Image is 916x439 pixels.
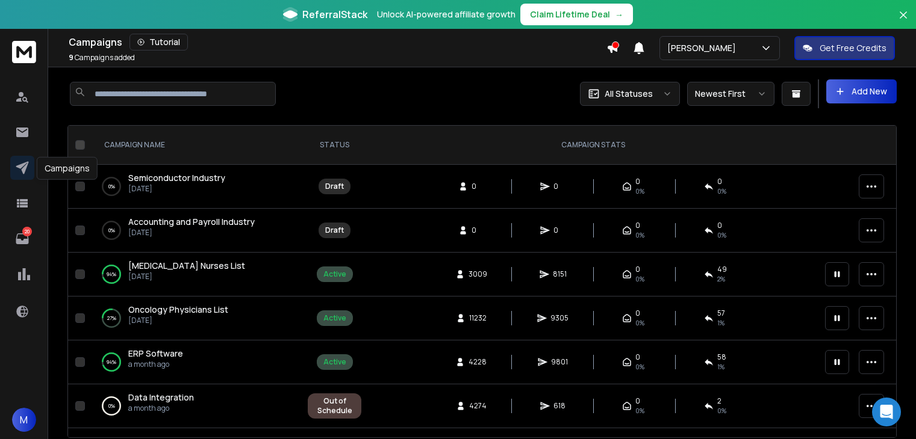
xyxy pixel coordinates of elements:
[717,309,725,318] span: 57
[551,357,568,367] span: 9801
[717,265,727,274] span: 49
[22,227,32,236] p: 20
[128,348,183,359] span: ERP Software
[107,268,116,280] p: 94 %
[635,274,644,284] span: 0%
[635,177,640,186] span: 0
[128,260,245,271] span: [MEDICAL_DATA] Nurses List
[717,274,725,284] span: 2 %
[635,352,640,362] span: 0
[128,391,194,403] span: Data Integration
[128,360,183,369] p: a month ago
[107,356,116,368] p: 94 %
[90,209,301,253] td: 0%Accounting and Payroll Industry[DATE]
[323,269,346,279] div: Active
[553,182,565,191] span: 0
[896,7,911,36] button: Close banner
[687,82,774,106] button: Newest First
[128,228,255,238] p: [DATE]
[12,408,36,432] button: M
[325,226,344,235] div: Draft
[472,182,484,191] span: 0
[369,126,818,165] th: CAMPAIGN STATS
[717,221,722,230] span: 0
[469,357,487,367] span: 4228
[820,42,886,54] p: Get Free Credits
[128,184,225,194] p: [DATE]
[717,230,726,240] span: 0%
[717,177,722,186] span: 0
[314,396,355,416] div: Out of Schedule
[717,396,721,406] span: 2
[469,313,487,323] span: 11232
[826,79,897,103] button: Add New
[469,269,487,279] span: 3009
[553,401,565,411] span: 618
[635,186,644,196] span: 0%
[10,227,34,251] a: 20
[90,296,301,340] td: 27%Oncology Physicians List[DATE]
[377,8,516,20] p: Unlock AI-powered affiliate growth
[128,216,255,228] a: Accounting and Payroll Industry
[128,272,245,281] p: [DATE]
[325,182,344,191] div: Draft
[108,224,115,236] p: 0 %
[90,340,301,384] td: 94%ERP Softwarea month ago
[323,357,346,367] div: Active
[302,7,367,22] span: ReferralStack
[69,34,606,51] div: Campaigns
[635,362,644,372] span: 0%
[469,401,487,411] span: 4274
[128,391,194,404] a: Data Integration
[129,34,188,51] button: Tutorial
[128,304,228,315] span: Oncology Physicians List
[605,88,653,100] p: All Statuses
[667,42,741,54] p: [PERSON_NAME]
[550,313,569,323] span: 9305
[635,396,640,406] span: 0
[717,362,724,372] span: 1 %
[90,253,301,296] td: 94%[MEDICAL_DATA] Nurses List[DATE]
[108,400,115,412] p: 0 %
[635,318,644,328] span: 0%
[128,348,183,360] a: ERP Software
[90,126,301,165] th: CAMPAIGN NAME
[107,312,116,324] p: 27 %
[472,226,484,235] span: 0
[69,53,135,63] p: Campaigns added
[128,172,225,184] a: Semiconductor Industry
[635,309,640,318] span: 0
[301,126,369,165] th: STATUS
[108,180,115,192] p: 0 %
[635,406,644,416] span: 0%
[128,404,194,413] p: a month ago
[90,165,301,209] td: 0%Semiconductor Industry[DATE]
[90,384,301,428] td: 0%Data Integrationa month ago
[520,4,633,25] button: Claim Lifetime Deal→
[635,221,640,230] span: 0
[553,226,565,235] span: 0
[128,316,228,325] p: [DATE]
[128,304,228,316] a: Oncology Physicians List
[717,186,726,196] span: 0%
[128,260,245,272] a: [MEDICAL_DATA] Nurses List
[717,406,726,416] span: 0 %
[37,157,98,180] div: Campaigns
[872,398,901,426] div: Open Intercom Messenger
[794,36,895,60] button: Get Free Credits
[323,313,346,323] div: Active
[717,318,724,328] span: 1 %
[69,52,73,63] span: 9
[635,265,640,274] span: 0
[635,230,644,240] span: 0%
[553,269,567,279] span: 8151
[717,352,726,362] span: 58
[615,8,623,20] span: →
